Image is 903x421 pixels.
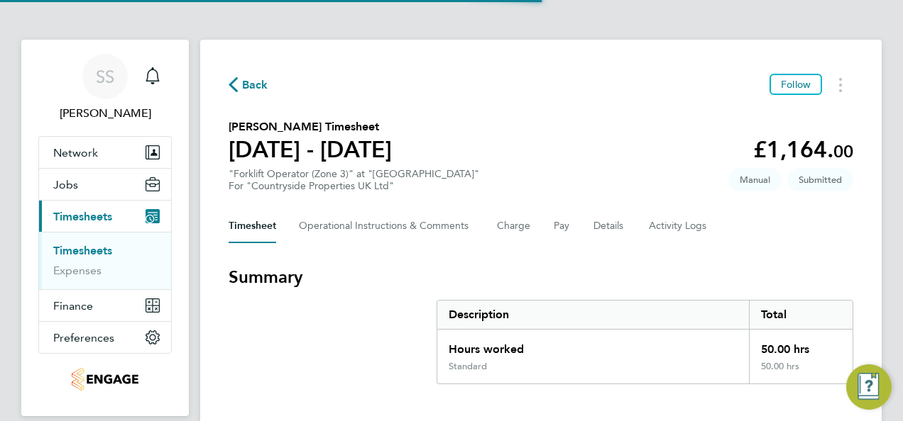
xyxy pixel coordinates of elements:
[38,105,172,122] span: Shazad Shah
[39,137,171,168] button: Network
[649,209,708,243] button: Activity Logs
[229,209,276,243] button: Timesheet
[38,368,172,391] a: Go to home page
[833,141,853,162] span: 00
[749,361,853,383] div: 50.00 hrs
[437,300,853,384] div: Summary
[229,180,479,192] div: For "Countryside Properties UK Ltd"
[437,330,749,361] div: Hours worked
[449,361,487,372] div: Standard
[72,368,138,391] img: knightwood-logo-retina.png
[846,364,892,410] button: Engage Resource Center
[299,209,474,243] button: Operational Instructions & Comments
[21,40,189,416] nav: Main navigation
[770,74,822,95] button: Follow
[39,169,171,200] button: Jobs
[229,118,392,135] h2: [PERSON_NAME] Timesheet
[229,76,268,94] button: Back
[53,331,114,344] span: Preferences
[53,178,78,191] span: Jobs
[53,264,102,277] a: Expenses
[749,301,853,329] div: Total
[437,301,749,329] div: Description
[242,77,268,94] span: Back
[781,78,811,91] span: Follow
[229,168,479,192] div: "Forklift Operator (Zone 3)" at "[GEOGRAPHIC_DATA]"
[39,290,171,321] button: Finance
[53,244,112,257] a: Timesheets
[38,54,172,122] a: SS[PERSON_NAME]
[753,136,853,163] app-decimal: £1,164.
[53,299,93,313] span: Finance
[53,146,98,159] span: Network
[39,201,171,232] button: Timesheets
[728,168,782,191] span: This timesheet was manually created.
[828,74,853,96] button: Timesheets Menu
[96,67,114,86] span: SS
[554,209,571,243] button: Pay
[593,209,626,243] button: Details
[229,135,392,164] h1: [DATE] - [DATE]
[749,330,853,361] div: 50.00 hrs
[229,266,853,288] h3: Summary
[53,210,112,223] span: Timesheets
[787,168,853,191] span: This timesheet is Submitted.
[39,322,171,353] button: Preferences
[39,232,171,289] div: Timesheets
[497,209,531,243] button: Charge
